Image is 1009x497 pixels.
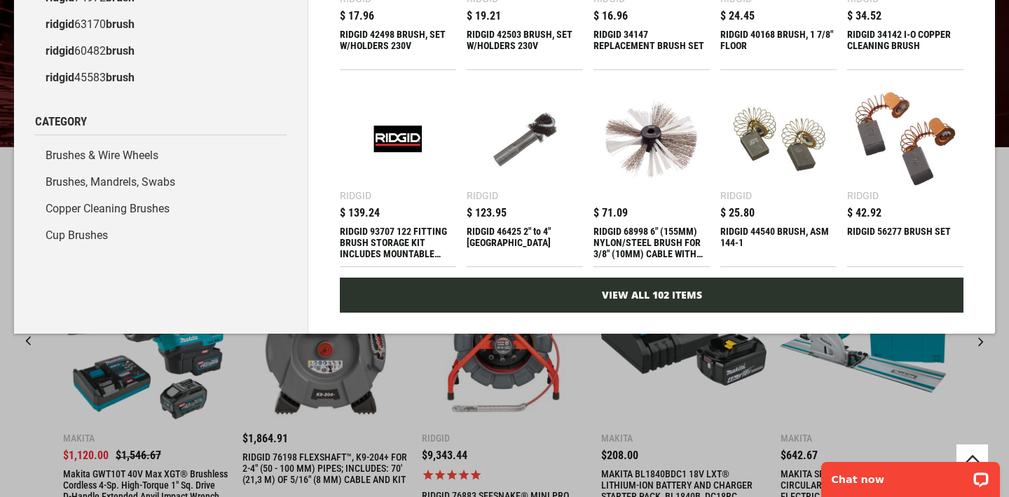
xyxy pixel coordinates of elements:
[467,226,583,259] div: RIDGID 46425 2
[46,71,74,84] b: ridgid
[35,116,87,128] span: Category
[720,226,837,259] div: RIDGID 44540 BRUSH, ASM 144-1
[467,11,501,22] span: $ 19.21
[854,88,956,190] img: RIDGID 56277 BRUSH SET
[35,11,287,38] a: ridgid63170brush
[600,88,703,190] img: RIDGID 68998 6
[340,226,456,259] div: RIDGID 93707 122 FITTING BRUSH STORAGE KIT INCLUDES MOUNTABLE STORAGE RACK, QUICK-CHANGE COLLET, ...
[720,29,837,62] div: RIDGID 40168 BRUSH, 1 7/8
[467,29,583,62] div: RIDGID 42503 BRUSH, SET W/HOLDERS 230V
[35,64,287,91] a: ridgid45583brush
[467,191,498,200] div: Ridgid
[593,81,710,266] a: RIDGID 68998 6 $ 71.09 RIDGID 68998 6" (155MM) NYLON/STEEL BRUSH FOR 3/8" (10MM) CABLE WITH NYLON...
[340,81,456,266] a: RIDGID 93707 122 FITTING BRUSH STORAGE KIT INCLUDES MOUNTABLE STORAGE RACK, QUICK-CHANGE COLLET, ...
[720,207,755,219] span: $ 25.80
[593,226,710,259] div: RIDGID 68998 6
[35,196,287,222] a: Copper Cleaning Brushes
[340,278,963,313] a: View All 102 Items
[720,81,837,266] a: RIDGID 44540 BRUSH, ASM 144-1 Ridgid $ 25.80 RIDGID 44540 BRUSH, ASM 144-1
[46,44,74,57] b: ridgid
[593,207,628,219] span: $ 71.09
[727,88,830,190] img: RIDGID 44540 BRUSH, ASM 144-1
[340,207,380,219] span: $ 139.24
[46,18,74,31] b: ridgid
[720,11,755,22] span: $ 24.45
[340,29,456,62] div: RIDGID 42498 BRUSH, SET W/HOLDERS 230V
[35,38,287,64] a: ridgid60482brush
[593,11,628,22] span: $ 16.96
[35,169,287,196] a: Brushes, Mandrels, Swabs
[720,191,752,200] div: Ridgid
[340,11,374,22] span: $ 17.96
[847,11,881,22] span: $ 34.52
[467,81,583,266] a: RIDGID 46425 2 Ridgid $ 123.95 RIDGID 46425 2" to 4" [GEOGRAPHIC_DATA]
[106,44,135,57] b: brush
[474,88,576,190] img: RIDGID 46425 2
[340,191,371,200] div: Ridgid
[35,142,287,169] a: Brushes & Wire Wheels
[35,222,287,249] a: Cup Brushes
[847,191,879,200] div: Ridgid
[106,18,135,31] b: brush
[467,207,507,219] span: $ 123.95
[106,71,135,84] b: brush
[847,226,963,259] div: RIDGID 56277 BRUSH SET
[847,81,963,266] a: RIDGID 56277 BRUSH SET Ridgid $ 42.92 RIDGID 56277 BRUSH SET
[847,207,881,219] span: $ 42.92
[847,29,963,62] div: RIDGID 34142 I-O COPPER CLEANING BRUSH
[593,29,710,62] div: RIDGID 34147 REPLACEMENT BRUSH SET
[347,88,449,190] img: RIDGID 93707 122 FITTING BRUSH STORAGE KIT INCLUDES MOUNTABLE STORAGE RACK, QUICK-CHANGE COLLET, ...
[812,453,1009,497] iframe: LiveChat chat widget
